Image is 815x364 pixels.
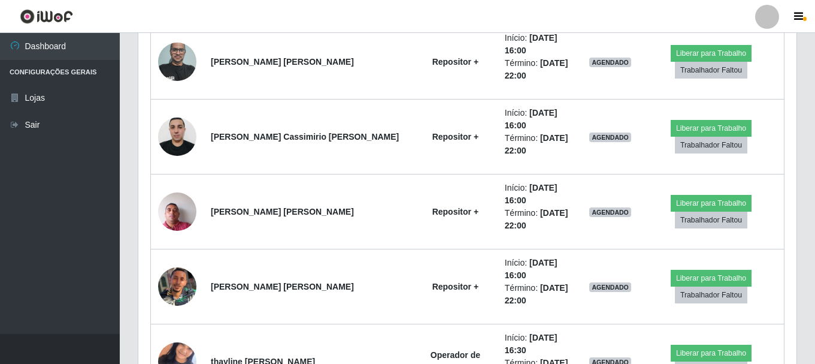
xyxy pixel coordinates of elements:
time: [DATE] 16:00 [505,108,558,130]
time: [DATE] 16:00 [505,33,558,55]
strong: Repositor + [432,207,478,216]
button: Trabalhador Faltou [675,212,747,228]
img: 1655148070426.jpeg [158,36,196,87]
strong: [PERSON_NAME] [PERSON_NAME] [211,282,354,291]
li: Término: [505,57,575,82]
strong: [PERSON_NAME] Cassimirio [PERSON_NAME] [211,132,399,142]
button: Trabalhador Faltou [675,62,747,79]
img: 1718643691893.jpeg [158,267,196,306]
button: Trabalhador Faltou [675,137,747,154]
strong: Repositor + [432,132,478,142]
span: AGENDADO [589,282,631,292]
img: 1730211202642.jpeg [158,111,196,162]
li: Término: [505,282,575,307]
time: [DATE] 16:00 [505,183,558,205]
span: AGENDADO [589,133,631,142]
button: Liberar para Trabalho [671,270,752,287]
span: AGENDADO [589,58,631,67]
button: Liberar para Trabalho [671,120,752,137]
strong: Repositor + [432,282,478,291]
button: Liberar para Trabalho [671,45,752,62]
strong: Repositor + [432,57,478,67]
li: Início: [505,182,575,207]
button: Liberar para Trabalho [671,195,752,212]
li: Término: [505,207,575,232]
li: Início: [505,107,575,132]
span: AGENDADO [589,207,631,217]
button: Trabalhador Faltou [675,287,747,303]
strong: [PERSON_NAME] [PERSON_NAME] [211,57,354,67]
button: Liberar para Trabalho [671,345,752,362]
time: [DATE] 16:00 [505,258,558,280]
time: [DATE] 16:30 [505,333,558,355]
li: Término: [505,132,575,157]
img: CoreUI Logo [20,9,73,24]
li: Início: [505,257,575,282]
li: Início: [505,332,575,357]
img: 1659209415868.jpeg [158,186,196,237]
strong: [PERSON_NAME] [PERSON_NAME] [211,207,354,216]
li: Início: [505,32,575,57]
